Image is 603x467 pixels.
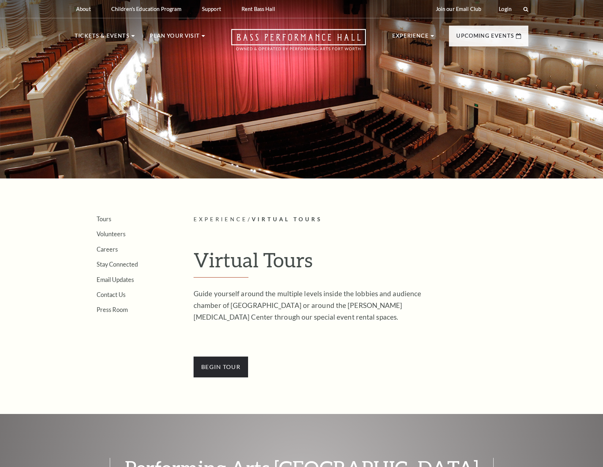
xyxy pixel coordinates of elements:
p: Experience [392,31,429,45]
p: Support [202,6,221,12]
a: Tours [97,215,111,222]
span: BEGin Tour [194,357,248,377]
p: Guide yourself around the multiple levels inside the lobbies and audience chamber of [GEOGRAPHIC_... [194,288,431,323]
p: Upcoming Events [456,31,514,45]
p: Rent Bass Hall [241,6,275,12]
p: About [76,6,91,12]
p: Tickets & Events [75,31,130,45]
a: Contact Us [97,291,126,298]
a: BEGin Tour [194,362,248,370]
h1: Virtual Tours [194,248,528,278]
p: Children's Education Program [111,6,181,12]
span: Experience [194,216,248,222]
p: / [194,215,528,224]
a: Volunteers [97,230,126,237]
p: Plan Your Visit [150,31,200,45]
a: Press Room [97,306,128,313]
span: Virtual Tours [252,216,322,222]
a: Stay Connected [97,261,138,268]
a: Email Updates [97,276,134,283]
a: Careers [97,246,118,253]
